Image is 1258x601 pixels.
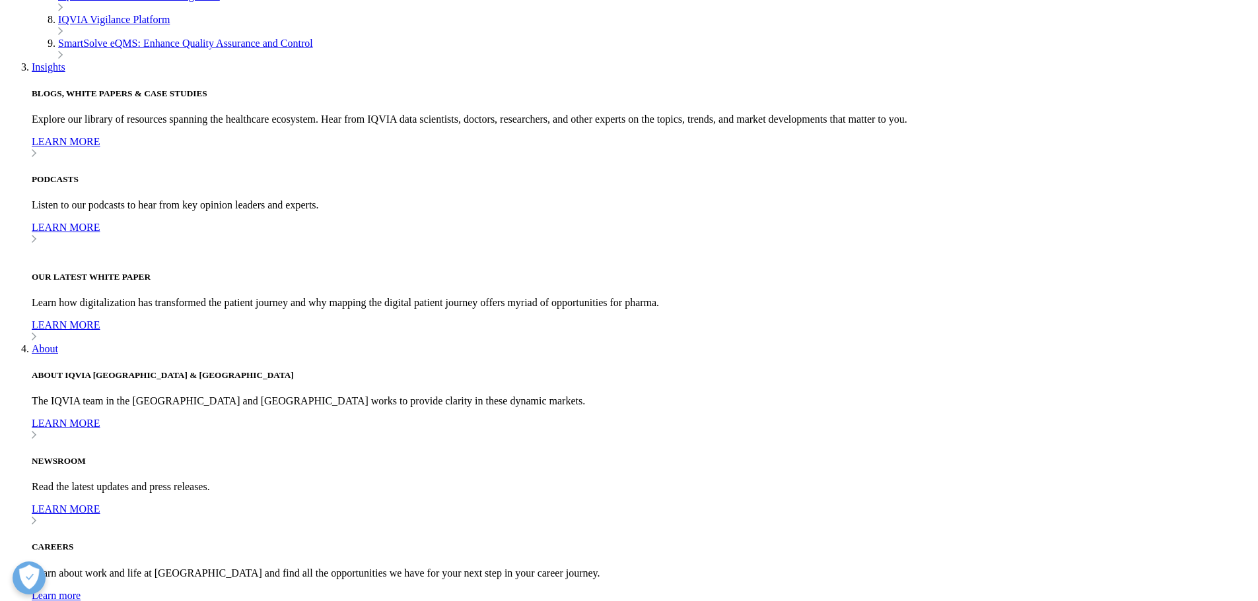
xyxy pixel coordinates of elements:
[32,113,1253,125] p: Explore our library of resources spanning the healthcare ecosystem. Hear from IQVIA data scientis...
[32,199,1253,211] p: Listen to our podcasts to hear from key opinion leaders and experts.
[58,14,170,25] a: IQVIA Vigilance Platform
[32,136,1253,160] a: LEARN MORE
[32,319,1253,343] a: LEARN MORE
[13,561,46,594] button: Open Preferences
[32,222,1253,245] a: LEARN MORE
[32,297,1253,309] p: Learn how digitalization has transformed the patient journey and why mapping the digital patient ...
[32,456,1253,466] h5: NEWSROOM
[32,370,1253,381] h5: ABOUT IQVIA [GEOGRAPHIC_DATA] & [GEOGRAPHIC_DATA]
[32,567,1253,579] p: Learn about work and life at [GEOGRAPHIC_DATA] and find all the opportunities we have for your ne...
[32,395,1253,407] p: The IQVIA team in the [GEOGRAPHIC_DATA] and [GEOGRAPHIC_DATA] works to provide clarity in these d...
[58,38,313,49] a: SmartSolve eQMS: Enhance Quality Assurance and Control
[32,61,65,73] a: Insights
[32,481,1253,493] p: Read the latest updates and press releases.
[32,503,1253,527] a: LEARN MORE
[32,418,1253,441] a: LEARN MORE
[32,542,1253,552] h5: CAREERS
[32,272,1253,282] h5: OUR LATEST WHITE PAPER
[32,88,1253,99] h5: BLOGS, WHITE PAPERS & CASE STUDIES
[32,174,1253,185] h5: PODCASTS
[32,343,58,354] a: About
